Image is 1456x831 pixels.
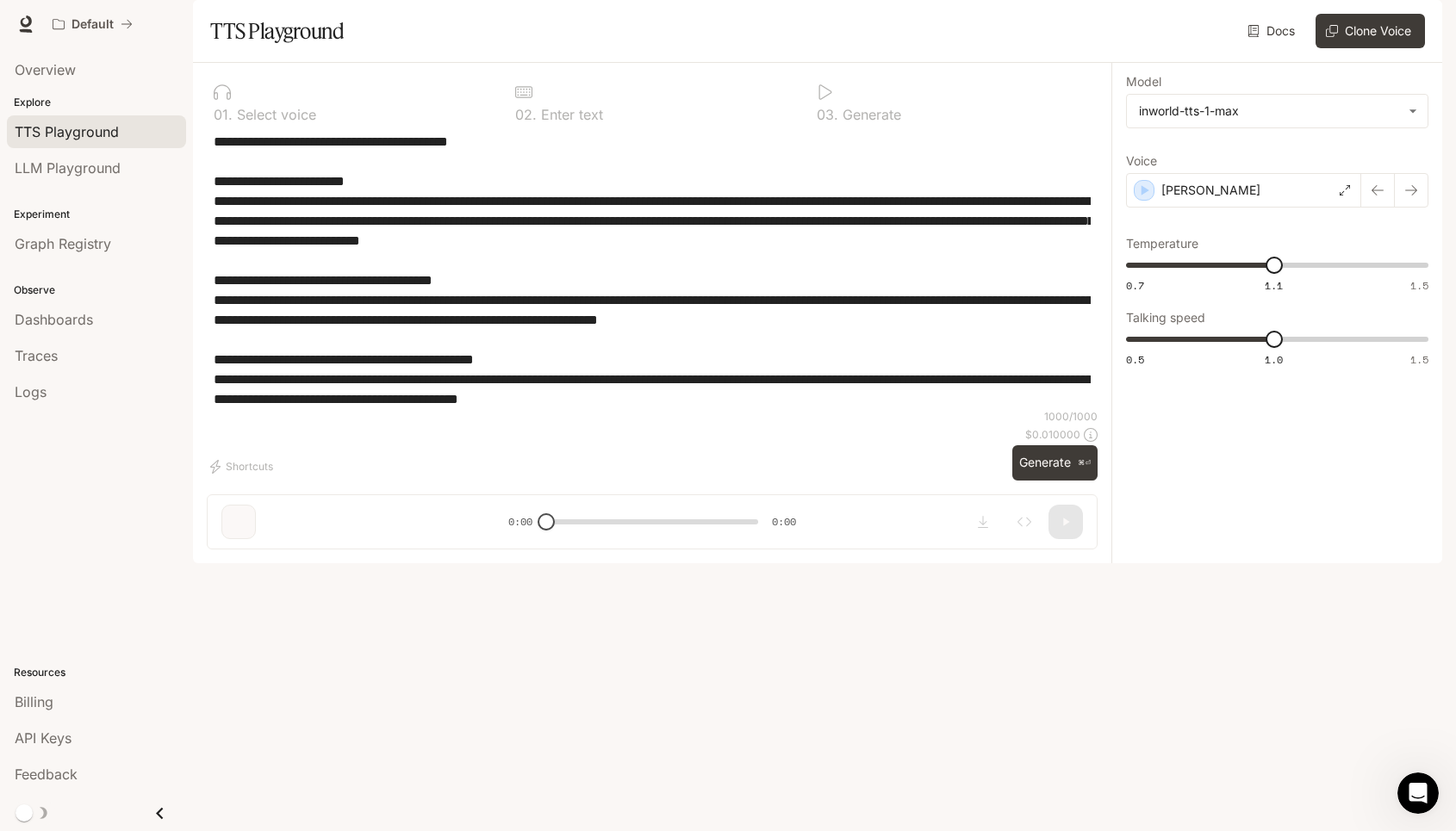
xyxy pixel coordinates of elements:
[1410,278,1428,293] span: 1.5
[1139,102,1400,120] div: inworld-tts-1-max
[1244,14,1302,48] a: Docs
[1126,312,1205,324] p: Talking speed
[1126,278,1144,293] span: 0.7
[1265,278,1283,293] span: 1.1
[1127,95,1428,127] div: inworld-tts-1-max
[515,108,537,121] p: 0 2 .
[1410,352,1428,367] span: 1.5
[72,17,114,32] p: Default
[1397,772,1439,814] iframe: Intercom live chat
[1126,155,1157,167] p: Voice
[214,108,233,121] p: 0 1 .
[1265,352,1283,367] span: 1.0
[45,7,140,41] button: All workspaces
[207,453,280,481] button: Shortcuts
[1316,14,1425,48] button: Clone Voice
[1025,427,1080,442] p: $ 0.010000
[537,108,603,121] p: Enter text
[1012,445,1098,481] button: Generate⌘⏎
[1078,458,1091,468] p: ⌘⏎
[210,14,344,48] h1: TTS Playground
[817,108,838,121] p: 0 3 .
[838,108,901,121] p: Generate
[1126,76,1161,88] p: Model
[1126,238,1198,250] p: Temperature
[1044,409,1098,424] p: 1000 / 1000
[1126,352,1144,367] span: 0.5
[233,108,316,121] p: Select voice
[1161,182,1260,199] p: [PERSON_NAME]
